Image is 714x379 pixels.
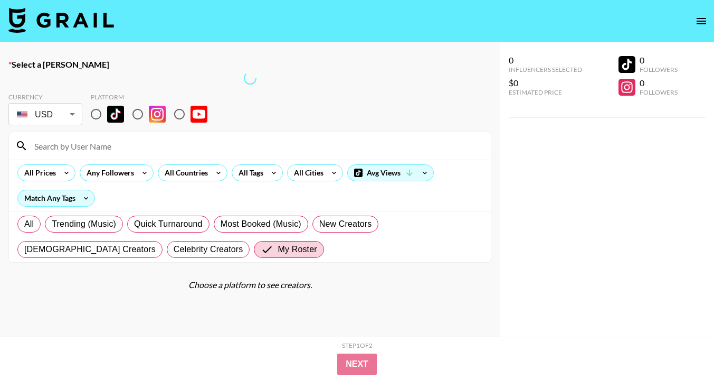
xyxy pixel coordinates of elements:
[149,106,166,123] img: Instagram
[288,165,326,181] div: All Cities
[509,78,582,88] div: $0
[278,243,317,256] span: My Roster
[80,165,136,181] div: Any Followers
[640,78,678,88] div: 0
[8,7,114,33] img: Grail Talent
[640,88,678,96] div: Followers
[134,218,203,230] span: Quick Turnaround
[348,165,433,181] div: Avg Views
[342,341,373,349] div: Step 1 of 2
[8,280,491,290] div: Choose a platform to see creators.
[640,55,678,66] div: 0
[509,66,582,73] div: Influencers Selected
[509,55,582,66] div: 0
[8,93,82,101] div: Currency
[691,11,712,32] button: open drawer
[24,218,34,230] span: All
[28,137,484,154] input: Search by User Name
[191,106,207,123] img: YouTube
[18,190,94,206] div: Match Any Tags
[11,105,80,124] div: USD
[8,59,491,70] label: Select a [PERSON_NAME]
[18,165,58,181] div: All Prices
[158,165,210,181] div: All Countries
[509,88,582,96] div: Estimated Price
[174,243,243,256] span: Celebrity Creators
[242,70,258,86] span: Refreshing talent, countries, tags, cities, bookers, clients, talent, talent...
[221,218,301,230] span: Most Booked (Music)
[232,165,265,181] div: All Tags
[319,218,372,230] span: New Creators
[107,106,124,123] img: TikTok
[91,93,216,101] div: Platform
[337,354,377,375] button: Next
[52,218,116,230] span: Trending (Music)
[24,243,156,256] span: [DEMOGRAPHIC_DATA] Creators
[640,66,678,73] div: Followers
